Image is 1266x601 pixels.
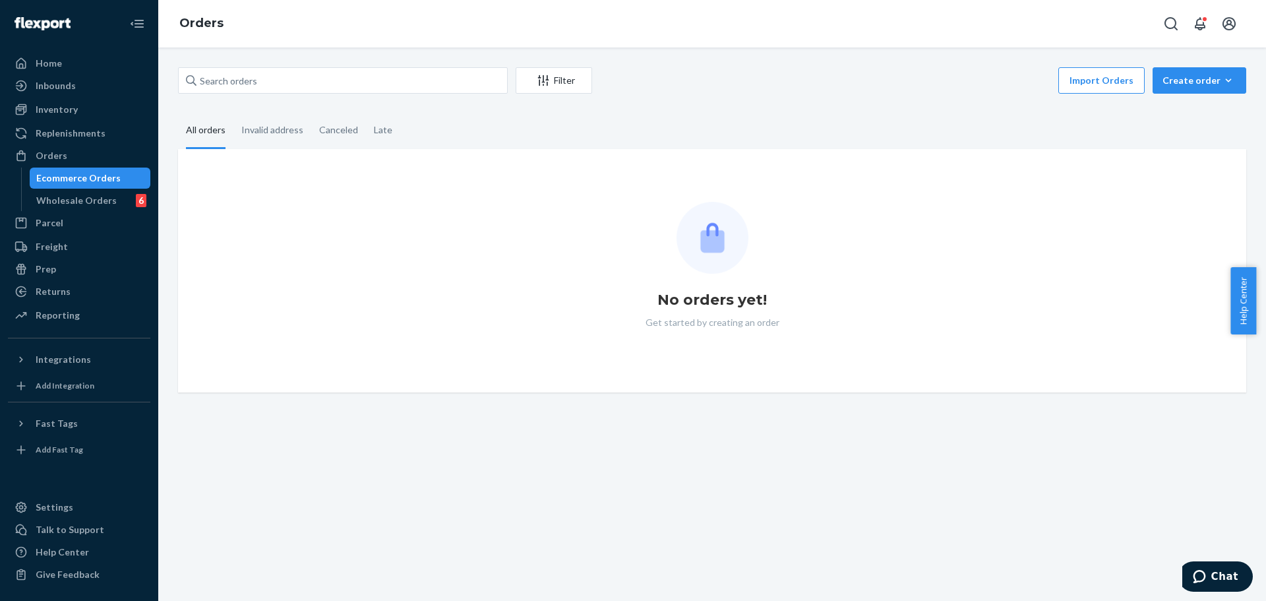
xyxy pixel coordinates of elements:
[8,53,150,74] a: Home
[36,57,62,70] div: Home
[8,375,150,396] a: Add Integration
[36,523,104,536] div: Talk to Support
[1187,11,1213,37] button: Open notifications
[178,67,508,94] input: Search orders
[8,99,150,120] a: Inventory
[1182,561,1253,594] iframe: Opens a widget where you can chat to one of our agents
[36,309,80,322] div: Reporting
[136,194,146,207] div: 6
[319,113,358,147] div: Canceled
[8,145,150,166] a: Orders
[36,285,71,298] div: Returns
[8,123,150,144] a: Replenishments
[241,113,303,147] div: Invalid address
[1162,74,1236,87] div: Create order
[374,113,392,147] div: Late
[8,542,150,563] a: Help Center
[36,501,73,514] div: Settings
[516,67,592,94] button: Filter
[8,497,150,518] a: Settings
[1058,67,1145,94] button: Import Orders
[15,17,71,30] img: Flexport logo
[124,11,150,37] button: Close Navigation
[179,16,224,30] a: Orders
[8,413,150,434] button: Fast Tags
[516,74,591,87] div: Filter
[186,113,226,149] div: All orders
[8,259,150,280] a: Prep
[1230,267,1256,334] button: Help Center
[8,281,150,302] a: Returns
[8,519,150,540] button: Talk to Support
[36,127,105,140] div: Replenishments
[36,546,89,559] div: Help Center
[169,5,234,43] ol: breadcrumbs
[36,172,121,185] div: Ecommerce Orders
[8,349,150,370] button: Integrations
[1216,11,1242,37] button: Open account menu
[30,168,151,189] a: Ecommerce Orders
[677,202,748,274] img: Empty list
[36,149,67,162] div: Orders
[1153,67,1246,94] button: Create order
[36,216,63,230] div: Parcel
[36,103,78,116] div: Inventory
[646,316,779,329] p: Get started by creating an order
[36,380,94,391] div: Add Integration
[36,417,78,430] div: Fast Tags
[36,263,56,276] div: Prep
[36,353,91,366] div: Integrations
[36,194,117,207] div: Wholesale Orders
[8,564,150,585] button: Give Feedback
[8,236,150,257] a: Freight
[8,75,150,96] a: Inbounds
[1158,11,1184,37] button: Open Search Box
[36,444,83,455] div: Add Fast Tag
[36,79,76,92] div: Inbounds
[8,305,150,326] a: Reporting
[8,439,150,460] a: Add Fast Tag
[36,568,100,581] div: Give Feedback
[30,190,151,211] a: Wholesale Orders6
[8,212,150,234] a: Parcel
[36,240,68,253] div: Freight
[657,290,767,311] h1: No orders yet!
